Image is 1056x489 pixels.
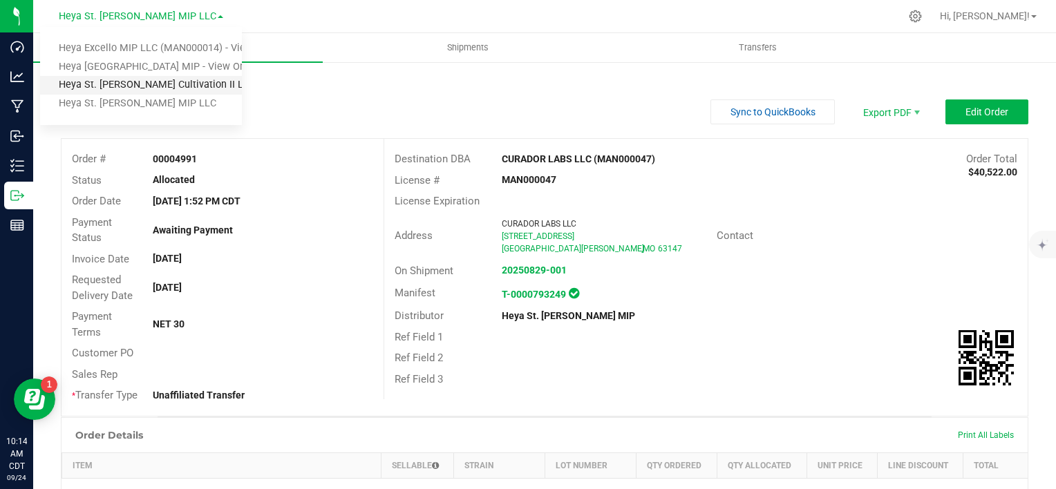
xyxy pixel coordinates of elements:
iframe: Resource center unread badge [41,376,57,393]
a: Heya St. [PERSON_NAME] MIP LLC [40,95,242,113]
span: On Shipment [395,265,453,277]
strong: NET 30 [153,318,185,329]
span: Ref Field 2 [395,352,443,364]
span: Heya St. [PERSON_NAME] MIP LLC [59,10,216,22]
span: License # [395,174,440,186]
inline-svg: Manufacturing [10,99,24,113]
th: Item [62,452,381,478]
span: Transfer Type [72,389,138,401]
inline-svg: Inventory [10,159,24,173]
span: 63147 [658,244,682,253]
inline-svg: Analytics [10,70,24,84]
span: Edit Order [965,106,1008,117]
span: Transfers [720,41,795,54]
span: [STREET_ADDRESS] [502,231,574,241]
span: Invoice Date [72,253,129,265]
span: Order Total [966,153,1017,165]
span: Sync to QuickBooks [730,106,815,117]
span: Customer PO [72,347,133,359]
a: Heya Excello MIP LLC (MAN000014) - View Only [40,39,242,58]
th: Unit Price [807,452,877,478]
strong: $40,522.00 [968,166,1017,178]
h1: Order Details [75,430,143,441]
span: CURADOR LABS LLC [502,219,576,229]
p: 10:14 AM CDT [6,435,27,472]
a: T-0000793249 [502,289,566,300]
div: Manage settings [907,10,924,23]
span: Payment Status [72,216,112,245]
span: In Sync [569,286,579,300]
strong: Heya St. [PERSON_NAME] MIP [502,310,635,321]
strong: MAN000047 [502,174,556,185]
span: Requested Delivery Date [72,274,133,302]
span: Manifest [395,287,435,299]
strong: [DATE] [153,253,182,264]
span: License Expiration [395,195,480,207]
p: 09/24 [6,472,27,483]
button: Sync to QuickBooks [710,99,835,124]
th: Strain [454,452,545,478]
span: Distributor [395,309,444,322]
th: Sellable [381,452,454,478]
span: Order # [72,153,106,165]
strong: Awaiting Payment [153,224,233,236]
span: , [641,244,643,253]
strong: CURADOR LABS LLC (MAN000047) [502,153,655,164]
inline-svg: Inbound [10,129,24,143]
span: Address [395,229,433,242]
inline-svg: Reports [10,218,24,232]
iframe: Resource center [14,378,55,420]
strong: 00004991 [153,153,197,164]
span: Shipments [428,41,507,54]
strong: Unaffiliated Transfer [153,390,245,401]
span: Destination DBA [395,153,471,165]
inline-svg: Outbound [10,189,24,202]
span: Contact [717,229,753,242]
th: Line Discount [877,452,963,478]
a: Heya St. [PERSON_NAME] Cultivation II LLC [40,76,242,95]
strong: [DATE] [153,282,182,293]
a: Transfers [613,33,903,62]
strong: Allocated [153,174,195,185]
span: Ref Field 3 [395,373,443,385]
span: Order Date [72,195,121,207]
th: Total [963,452,1028,478]
span: [GEOGRAPHIC_DATA][PERSON_NAME] [502,244,644,253]
span: MO [643,244,655,253]
th: Lot Number [545,452,637,478]
span: Ref Field 1 [395,331,443,343]
a: Heya [GEOGRAPHIC_DATA] MIP - View Only [40,58,242,77]
span: Status [72,174,102,186]
a: Shipments [323,33,612,62]
span: Print All Labels [958,430,1014,440]
th: Qty Allocated [717,452,807,478]
span: Hi, [PERSON_NAME]! [940,10,1030,21]
a: 20250829-001 [502,265,567,276]
button: Edit Order [945,99,1028,124]
qrcode: 00004991 [959,330,1014,385]
li: Export PDF [849,99,932,124]
inline-svg: Dashboard [10,40,24,54]
span: Sales Rep [72,368,117,381]
strong: [DATE] 1:52 PM CDT [153,195,241,207]
img: Scan me! [959,330,1014,385]
th: Qty Ordered [637,452,717,478]
span: Payment Terms [72,310,112,338]
a: Orders [33,33,323,62]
